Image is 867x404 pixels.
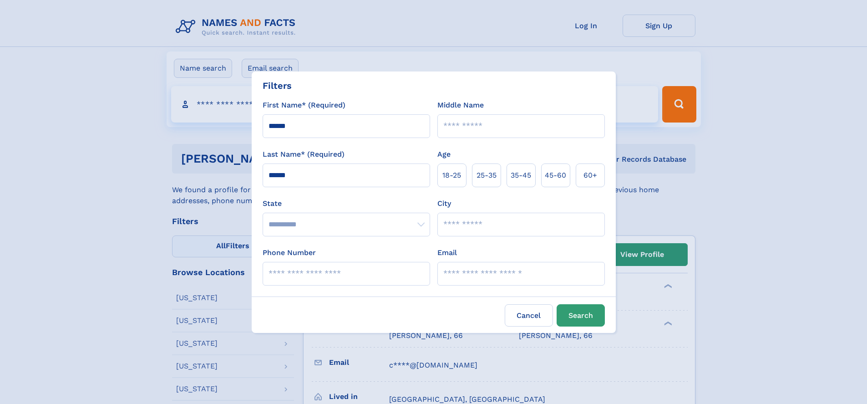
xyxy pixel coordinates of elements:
[583,170,597,181] span: 60+
[442,170,461,181] span: 18‑25
[263,198,430,209] label: State
[437,198,451,209] label: City
[437,149,451,160] label: Age
[545,170,566,181] span: 45‑60
[557,304,605,327] button: Search
[263,100,345,111] label: First Name* (Required)
[263,247,316,258] label: Phone Number
[263,149,345,160] label: Last Name* (Required)
[437,247,457,258] label: Email
[505,304,553,327] label: Cancel
[263,79,292,92] div: Filters
[511,170,531,181] span: 35‑45
[477,170,497,181] span: 25‑35
[437,100,484,111] label: Middle Name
